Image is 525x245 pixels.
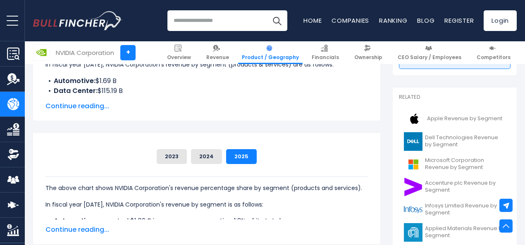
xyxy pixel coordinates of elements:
a: Product / Geography [238,41,303,64]
a: CEO Salary / Employees [394,41,465,64]
img: Ownership [7,148,19,161]
span: Financials [312,54,339,61]
img: AMAT logo [404,223,422,242]
a: Dell Technologies Revenue by Segment [399,130,511,153]
span: Infosys Limited Revenue by Segment [425,202,506,216]
span: Competitors [477,54,511,61]
a: + [120,45,136,60]
button: 2024 [191,149,222,164]
a: Apple Revenue by Segment [399,107,511,130]
img: ACN logo [404,178,422,196]
button: 2025 [226,149,257,164]
a: Login [484,10,517,31]
img: NVDA logo [33,45,49,60]
span: Applied Materials Revenue by Segment [425,225,506,239]
span: Accenture plc Revenue by Segment [425,180,506,194]
a: Overview [163,41,195,64]
img: AAPL logo [404,109,425,128]
div: NVIDIA Corporation [56,48,114,57]
span: Revenue [206,54,229,61]
button: 2023 [157,149,187,164]
img: INFY logo [404,200,422,219]
a: Ownership [351,41,386,64]
b: Data Center: [54,86,98,95]
span: Apple Revenue by Segment [427,115,502,122]
p: Related [399,94,511,101]
b: Automotive: [54,76,95,86]
a: Blog [417,16,434,25]
li: $115.19 B [45,86,368,96]
li: $1.69 B [45,76,368,86]
a: Companies [332,16,369,25]
a: Home [303,16,322,25]
span: Product / Geography [242,54,299,61]
a: Competitors [473,41,514,64]
a: Financials [308,41,343,64]
a: Accenture plc Revenue by Segment [399,176,511,198]
span: Continue reading... [45,225,368,235]
span: Ownership [354,54,382,61]
a: Register [444,16,474,25]
p: In fiscal year [DATE], NVIDIA Corporation's revenue by segment is as follows: [45,200,368,209]
img: MSFT logo [404,155,422,174]
span: Continue reading... [45,101,368,111]
a: Revenue [203,41,233,64]
button: Search [267,10,287,31]
b: Automotive [54,216,94,226]
a: Infosys Limited Revenue by Segment [399,198,511,221]
span: Dell Technologies Revenue by Segment [425,134,506,148]
p: The above chart shows NVIDIA Corporation's revenue percentage share by segment (products and serv... [45,183,368,193]
a: Microsoft Corporation Revenue by Segment [399,153,511,176]
span: Microsoft Corporation Revenue by Segment [425,157,506,171]
span: Overview [167,54,191,61]
a: Go to homepage [33,11,122,30]
img: DELL logo [404,132,422,151]
a: Ranking [379,16,407,25]
li: generated $1.69 B in revenue, representing 1.3% of its total revenue. [45,216,368,226]
a: Applied Materials Revenue by Segment [399,221,511,244]
span: CEO Salary / Employees [398,54,461,61]
p: In fiscal year [DATE], NVIDIA Corporation's revenue by segment (products & services) are as follows: [45,59,368,69]
img: Bullfincher logo [33,11,122,30]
